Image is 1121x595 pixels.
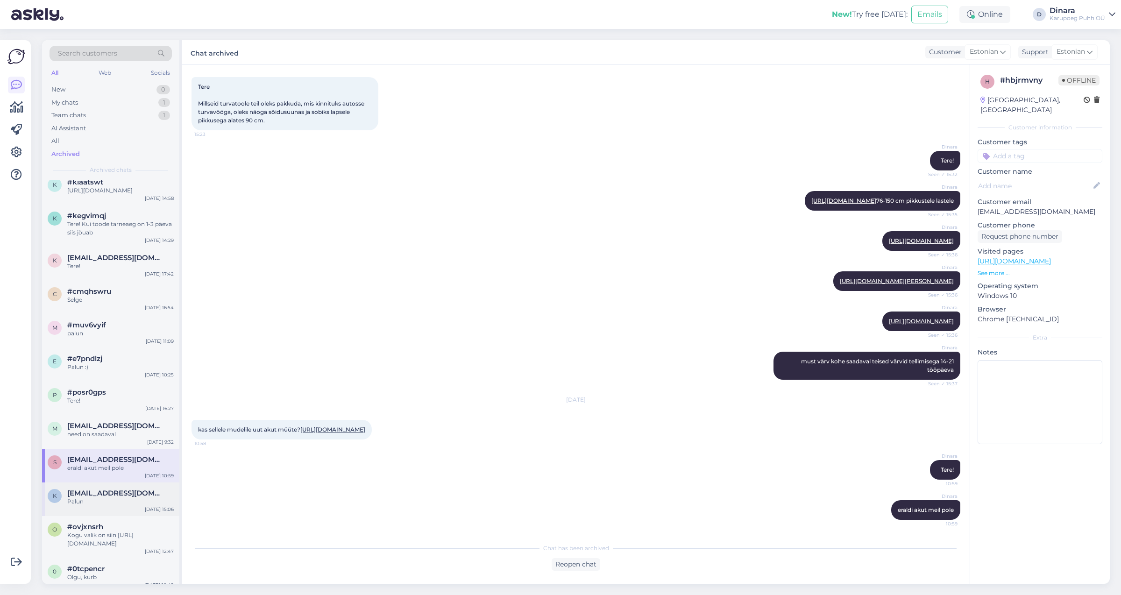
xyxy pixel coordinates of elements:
span: k [53,257,57,264]
div: [DATE] 14:58 [145,195,174,202]
span: Seen ✓ 15:35 [922,211,958,218]
div: Online [959,6,1010,23]
span: Estonian [970,47,998,57]
div: All [50,67,60,79]
div: Tere! Kui toode tarneaeg on 1-3 päeva siis jõuab [67,220,174,237]
div: AI Assistant [51,124,86,133]
div: New [51,85,65,94]
div: [DATE] 10:42 [144,581,174,588]
div: Request phone number [978,230,1062,243]
img: Askly Logo [7,48,25,65]
div: Olgu, kurb [67,573,174,581]
span: c [53,290,57,297]
span: katlinkorn@gmail.com [67,254,164,262]
span: 15:23 [194,131,229,138]
span: katlinfri@gmail.com [67,489,164,497]
div: palun [67,329,174,338]
span: 76-150 cm pikkustele lastele [811,197,954,204]
div: Karupoeg Puhh OÜ [1050,14,1105,22]
div: Customer [925,47,962,57]
span: kas sellele mudelile uut akut müüte? [198,426,365,433]
span: Dinara [922,264,958,271]
p: Customer name [978,167,1102,177]
p: Windows 10 [978,291,1102,301]
p: [EMAIL_ADDRESS][DOMAIN_NAME] [978,207,1102,217]
span: Dinara [922,184,958,191]
button: Emails [911,6,948,23]
span: 10:59 [922,480,958,487]
div: [DATE] 14:29 [145,237,174,244]
a: [URL][DOMAIN_NAME] [889,318,954,325]
div: Dinara [1050,7,1105,14]
div: Kogu valik on siin [URL][DOMAIN_NAME] [67,531,174,548]
span: s [53,459,57,466]
span: 10:59 [922,520,958,527]
span: Tere! [941,466,954,473]
span: Dinara [922,344,958,351]
div: Team chats [51,111,86,120]
span: Chat has been archived [543,544,609,552]
p: Operating system [978,281,1102,291]
div: Extra [978,333,1102,342]
div: My chats [51,98,78,107]
span: Seen ✓ 15:36 [922,291,958,298]
span: m [52,425,57,432]
span: Tere! [941,157,954,164]
p: Customer email [978,197,1102,207]
div: Reopen chat [552,558,600,571]
div: [DATE] 17:42 [145,270,174,277]
span: p [53,391,57,398]
label: Chat archived [191,46,239,58]
span: must värv kohe saadaval teised värvid tellimisega 14-21 tööpäeva [801,358,955,373]
p: Customer tags [978,137,1102,147]
span: Dinara [922,143,958,150]
span: 10:58 [194,440,229,447]
div: Try free [DATE]: [832,9,908,20]
div: [GEOGRAPHIC_DATA], [GEOGRAPHIC_DATA] [980,95,1084,115]
a: DinaraKarupoeg Puhh OÜ [1050,7,1115,22]
div: [DATE] [192,396,960,404]
div: 1 [158,98,170,107]
span: Seen ✓ 15:36 [922,251,958,258]
div: [DATE] 11:09 [146,338,174,345]
span: eraldi akut meil pole [898,506,954,513]
a: [URL][DOMAIN_NAME][PERSON_NAME] [840,277,954,284]
div: [DATE] 10:25 [145,371,174,378]
p: Customer phone [978,220,1102,230]
span: o [52,526,57,533]
span: Archived chats [90,166,132,174]
p: Notes [978,347,1102,357]
div: Archived [51,149,80,159]
span: #kiaatswt [67,178,103,186]
span: sandersalurand@gmail.com [67,455,164,464]
div: Selge [67,296,174,304]
div: Tere! [67,262,174,270]
span: h [985,78,990,85]
span: Search customers [58,49,117,58]
div: 0 [156,85,170,94]
div: # hbjrmvny [1000,75,1058,86]
div: Customer information [978,123,1102,132]
span: 0 [53,568,57,575]
div: Tere! [67,397,174,405]
div: eraldi akut meil pole [67,464,174,472]
span: k [53,181,57,188]
span: Dinara [922,224,958,231]
div: Palun :) [67,363,174,371]
div: [DATE] 16:27 [145,405,174,412]
div: [URL][DOMAIN_NAME] [67,186,174,195]
span: #muv6vyif [67,321,106,329]
p: Browser [978,305,1102,314]
span: #posr0gps [67,388,106,397]
span: Offline [1058,75,1100,85]
span: #e7pndlzj [67,354,102,363]
span: #0tcpencr [67,565,105,573]
div: All [51,136,59,146]
div: D [1033,8,1046,21]
span: k [53,492,57,499]
input: Add name [978,181,1092,191]
div: Support [1018,47,1049,57]
a: [URL][DOMAIN_NAME] [889,237,954,244]
span: #cmqhswru [67,287,111,296]
div: [DATE] 9:32 [147,439,174,446]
